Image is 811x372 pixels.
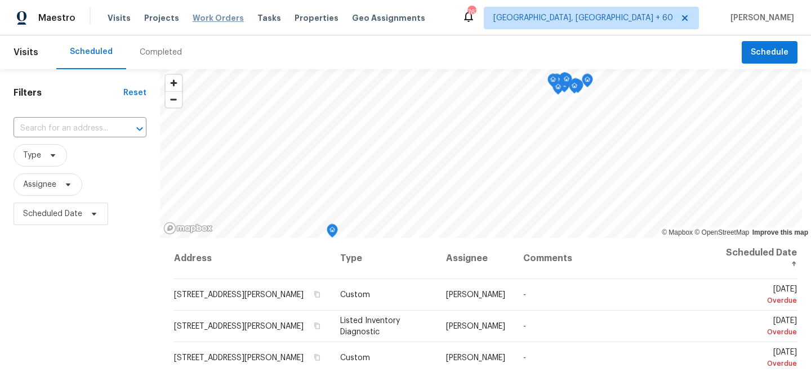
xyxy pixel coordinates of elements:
span: Projects [144,12,179,24]
button: Copy Address [312,352,322,362]
span: Tasks [257,14,281,22]
button: Open [132,121,148,137]
button: Schedule [742,41,797,64]
div: Overdue [720,326,797,338]
span: Zoom out [166,92,182,107]
span: Visits [14,40,38,65]
span: Geo Assignments [352,12,425,24]
span: Scheduled Date [23,208,82,219]
span: Assignee [23,179,56,190]
div: Overdue [720,295,797,306]
div: Map marker [547,74,559,91]
div: Map marker [561,73,572,91]
th: Address [173,238,331,279]
button: Zoom in [166,75,182,91]
span: [DATE] [720,285,797,306]
span: [PERSON_NAME] [446,322,505,330]
h1: Filters [14,87,123,98]
canvas: Map [160,69,802,238]
span: Properties [295,12,338,24]
span: [PERSON_NAME] [726,12,794,24]
span: [DATE] [720,348,797,369]
th: Assignee [437,238,514,279]
span: [PERSON_NAME] [446,354,505,362]
span: [PERSON_NAME] [446,291,505,299]
button: Copy Address [312,321,322,331]
span: Custom [340,354,370,362]
span: - [523,354,526,362]
span: [GEOGRAPHIC_DATA], [GEOGRAPHIC_DATA] + 60 [493,12,673,24]
div: Overdue [720,358,797,369]
div: Map marker [559,73,570,90]
th: Comments [514,238,711,279]
span: Work Orders [193,12,244,24]
div: Scheduled [70,46,113,57]
span: Visits [108,12,131,24]
span: [STREET_ADDRESS][PERSON_NAME] [174,322,304,330]
span: - [523,322,526,330]
span: Maestro [38,12,75,24]
span: - [523,291,526,299]
a: Mapbox homepage [163,222,213,235]
span: [DATE] [720,317,797,338]
span: [STREET_ADDRESS][PERSON_NAME] [174,354,304,362]
a: Mapbox [662,228,693,236]
div: Map marker [552,81,564,98]
span: Schedule [751,46,788,60]
span: Custom [340,291,370,299]
div: 767 [467,7,475,18]
div: Map marker [327,224,338,241]
a: OpenStreetMap [694,228,749,236]
div: Map marker [569,80,580,97]
div: Map marker [582,74,593,91]
th: Scheduled Date ↑ [711,238,797,279]
span: Type [23,150,41,161]
span: Listed Inventory Diagnostic [340,317,400,336]
div: Map marker [570,78,581,96]
th: Type [331,238,437,279]
div: Reset [123,87,146,98]
div: Completed [140,47,182,58]
button: Copy Address [312,289,322,299]
button: Zoom out [166,91,182,107]
input: Search for an address... [14,120,115,137]
span: [STREET_ADDRESS][PERSON_NAME] [174,291,304,299]
a: Improve this map [752,228,808,236]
